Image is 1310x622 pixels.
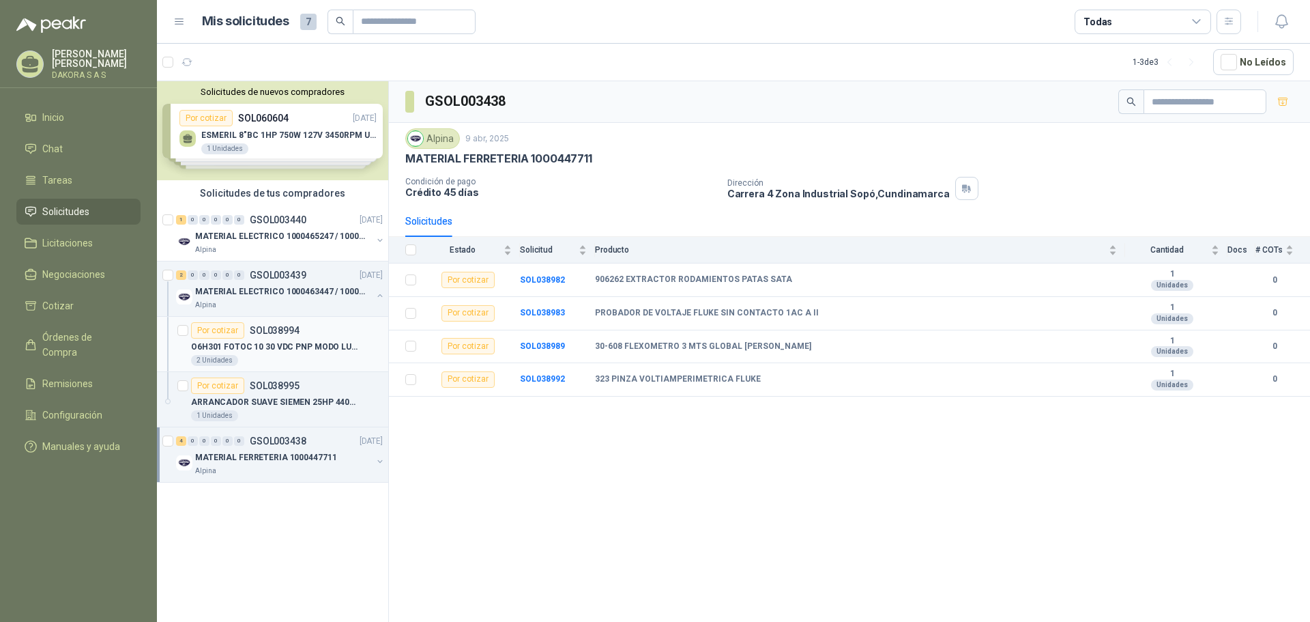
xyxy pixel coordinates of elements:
p: [PERSON_NAME] [PERSON_NAME] [52,49,141,68]
b: SOL038992 [520,374,565,384]
div: Por cotizar [441,371,495,388]
th: Producto [595,237,1125,264]
a: Negociaciones [16,261,141,287]
p: O6H301 FOTOC 10 30 VDC PNP MODO LUZ/OSC [191,341,361,354]
div: 0 [222,436,233,446]
div: 0 [211,215,221,225]
p: GSOL003440 [250,215,306,225]
div: 2 [176,270,186,280]
span: Remisiones [42,376,93,391]
a: Chat [16,136,141,162]
th: Solicitud [520,237,595,264]
b: 906262 EXTRACTOR RODAMIENTOS PATAS SATA [595,274,792,285]
b: PROBADOR DE VOLTAJE FLUKE SIN CONTACTO 1AC A II [595,308,819,319]
span: search [1126,97,1136,107]
span: Producto [595,245,1106,255]
div: Unidades [1151,313,1193,324]
div: 0 [188,215,198,225]
a: 1 0 0 0 0 0 GSOL003440[DATE] Company LogoMATERIAL ELECTRICO 1000465247 / 1000466995Alpina [176,212,385,255]
div: Por cotizar [191,322,244,339]
p: GSOL003438 [250,436,306,446]
span: Inicio [42,110,64,125]
b: 0 [1255,340,1294,353]
span: search [336,16,345,26]
p: MATERIAL FERRETERIA 1000447711 [405,152,592,166]
div: 0 [199,270,209,280]
span: Cotizar [42,298,74,313]
div: Unidades [1151,280,1193,291]
div: Todas [1083,14,1112,29]
div: 0 [188,270,198,280]
a: SOL038989 [520,341,565,351]
a: 2 0 0 0 0 0 GSOL003439[DATE] Company LogoMATERIAL ELECTRICO 1000463447 / 1000465800Alpina [176,267,385,311]
a: Solicitudes [16,199,141,225]
a: Tareas [16,167,141,193]
div: Unidades [1151,346,1193,357]
span: 7 [300,14,317,30]
div: Solicitudes de tus compradores [157,180,388,206]
div: 0 [211,270,221,280]
a: Manuales y ayuda [16,434,141,460]
p: MATERIAL ELECTRICO 1000465247 / 1000466995 [195,230,365,243]
a: Por cotizarSOL038995ARRANCADOR SUAVE SIEMEN 25HP 440VAC 60HZ1 Unidades [157,372,388,427]
div: Solicitudes de nuevos compradoresPor cotizarSOL060604[DATE] ESMERIL 8"BC 1HP 750W 127V 3450RPM UR... [157,81,388,180]
a: Órdenes de Compra [16,324,141,365]
a: Inicio [16,104,141,130]
div: Por cotizar [441,338,495,354]
div: Unidades [1151,380,1193,391]
span: Estado [424,245,501,255]
span: # COTs [1255,245,1283,255]
a: SOL038982 [520,275,565,285]
p: DAKORA S A S [52,71,141,79]
div: Alpina [405,128,460,149]
span: Cantidad [1125,245,1208,255]
div: 0 [234,436,244,446]
button: No Leídos [1213,49,1294,75]
p: Carrera 4 Zona Industrial Sopó , Cundinamarca [727,188,950,199]
span: Manuales y ayuda [42,439,120,454]
span: Negociaciones [42,267,105,282]
p: Alpina [195,300,216,311]
div: 0 [234,215,244,225]
a: Configuración [16,402,141,428]
b: 0 [1255,274,1294,287]
span: Solicitudes [42,204,89,219]
div: 0 [211,436,221,446]
p: Crédito 45 días [405,186,716,198]
a: Remisiones [16,371,141,397]
img: Company Logo [176,289,192,305]
a: Por cotizarSOL038994O6H301 FOTOC 10 30 VDC PNP MODO LUZ/OSC2 Unidades [157,317,388,372]
a: 4 0 0 0 0 0 GSOL003438[DATE] Company LogoMATERIAL FERRETERIA 1000447711Alpina [176,433,385,477]
b: 0 [1255,307,1294,320]
p: MATERIAL FERRETERIA 1000447711 [195,451,336,464]
a: Cotizar [16,293,141,319]
h3: GSOL003438 [425,91,508,112]
h1: Mis solicitudes [202,12,289,31]
th: Estado [424,237,520,264]
span: Órdenes de Compra [42,330,128,360]
p: Dirección [727,178,950,188]
img: Company Logo [408,131,423,146]
p: SOL038995 [250,381,300,391]
p: SOL038994 [250,326,300,335]
th: Docs [1227,237,1255,264]
button: Solicitudes de nuevos compradores [162,87,383,97]
a: Licitaciones [16,230,141,256]
b: 1 [1125,369,1219,380]
div: 1 [176,215,186,225]
p: [DATE] [360,269,383,282]
p: ARRANCADOR SUAVE SIEMEN 25HP 440VAC 60HZ [191,396,361,409]
p: GSOL003439 [250,270,306,280]
div: 0 [234,270,244,280]
span: Licitaciones [42,236,93,251]
div: 0 [188,436,198,446]
b: 1 [1125,336,1219,347]
p: 9 abr, 2025 [465,132,509,145]
div: 0 [199,215,209,225]
div: 0 [222,270,233,280]
div: 4 [176,436,186,446]
a: SOL038983 [520,308,565,317]
span: Configuración [42,408,102,423]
